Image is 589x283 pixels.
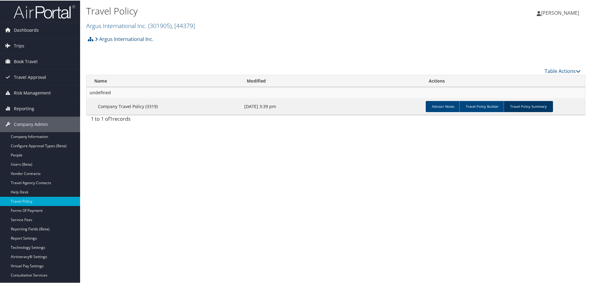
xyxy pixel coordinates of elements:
[14,22,39,37] span: Dashboards
[504,100,553,111] a: Travel Policy Summary
[545,67,581,74] a: Table Actions
[423,75,585,87] th: Actions
[14,4,75,18] img: airportal-logo.png
[241,75,423,87] th: Modified: activate to sort column ascending
[86,21,195,29] a: Argus International Inc.
[459,100,505,111] a: Travel Policy Builder
[172,21,195,29] span: , [ 44379 ]
[14,100,34,116] span: Reporting
[86,4,419,17] h1: Travel Policy
[14,116,48,131] span: Company Admin
[426,100,461,111] a: Advisor Notes
[537,3,585,22] a: [PERSON_NAME]
[95,32,153,45] a: Argus International Inc.
[148,21,172,29] span: ( 301905 )
[87,98,241,114] td: Company Travel Policy (3319)
[110,115,112,122] span: 1
[241,98,423,114] td: [DATE] 3:39 pm
[541,9,579,16] span: [PERSON_NAME]
[91,115,206,125] div: 1 to 1 of records
[87,87,585,98] td: undefined
[14,85,51,100] span: Risk Management
[87,75,241,87] th: Name: activate to sort column ascending
[14,69,46,84] span: Travel Approval
[14,53,38,69] span: Book Travel
[14,38,24,53] span: Trips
